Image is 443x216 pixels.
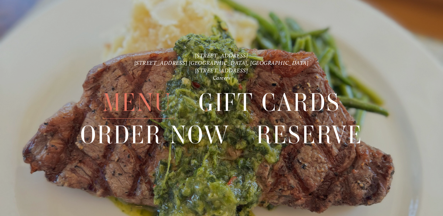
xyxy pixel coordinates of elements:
[198,86,340,118] a: Gift Cards
[80,119,230,151] span: Order Now
[213,75,231,81] a: Careers
[134,60,309,66] a: [STREET_ADDRESS] [GEOGRAPHIC_DATA], [GEOGRAPHIC_DATA]
[195,67,248,74] a: [STREET_ADDRESS]
[256,119,362,151] span: Reserve
[80,119,230,151] a: Order Now
[195,52,248,59] a: [STREET_ADDRESS]
[256,119,362,151] a: Reserve
[103,86,172,118] a: Menu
